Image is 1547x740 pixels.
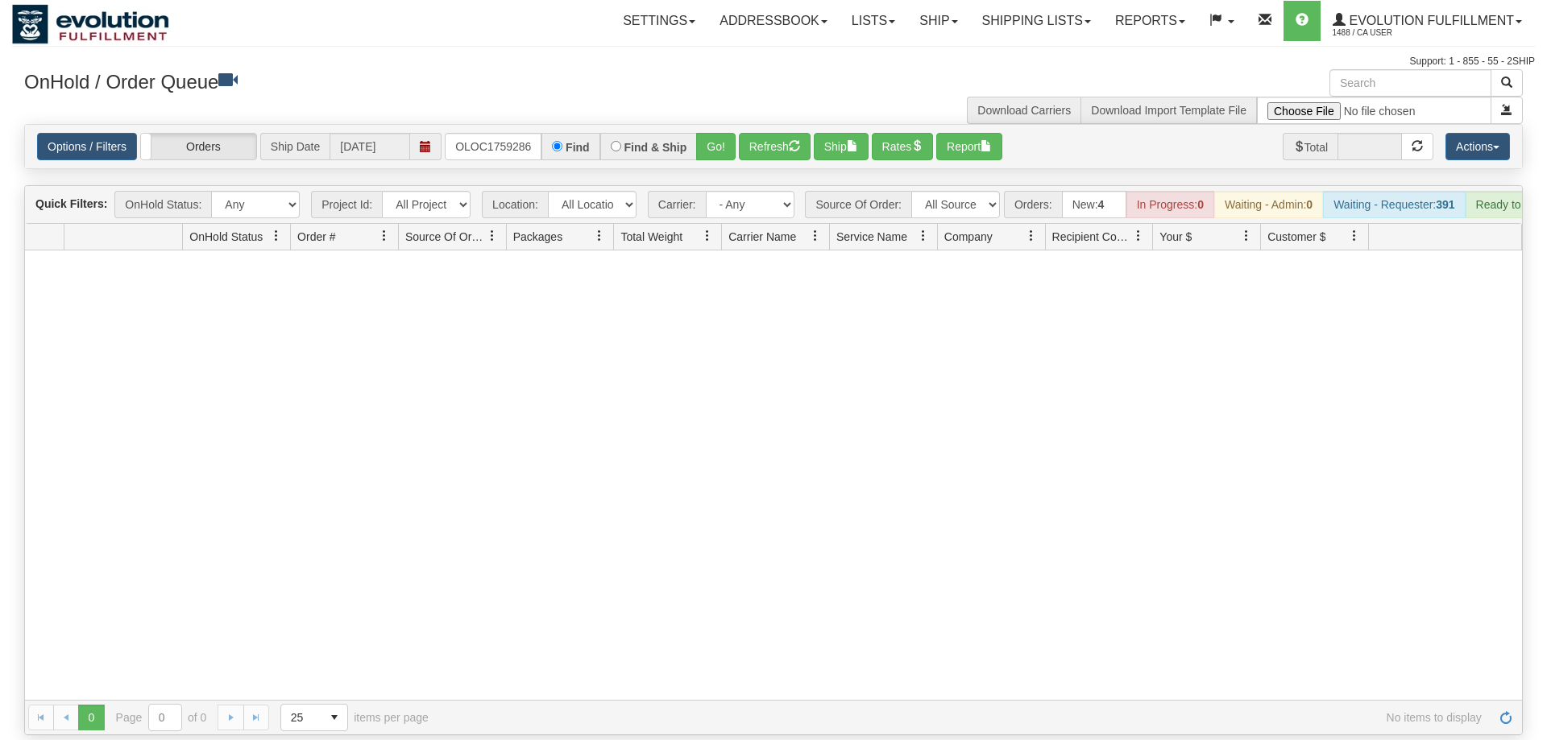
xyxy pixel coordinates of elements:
[1091,104,1246,117] a: Download Import Template File
[1283,133,1338,160] span: Total
[25,186,1522,224] div: grid toolbar
[1445,133,1510,160] button: Actions
[1341,222,1368,250] a: Customer $ filter column settings
[24,69,761,93] h3: OnHold / Order Queue
[263,222,290,250] a: OnHold Status filter column settings
[624,142,687,153] label: Find & Ship
[611,1,707,41] a: Settings
[114,191,211,218] span: OnHold Status:
[297,229,335,245] span: Order #
[739,133,811,160] button: Refresh
[1103,1,1197,41] a: Reports
[1493,705,1519,730] a: Refresh
[910,222,937,250] a: Service Name filter column settings
[1062,191,1126,218] div: New:
[872,133,934,160] button: Rates
[291,709,312,726] span: 25
[371,222,398,250] a: Order # filter column settings
[1197,198,1204,211] strong: 0
[260,133,330,160] span: Ship Date
[566,142,590,153] label: Find
[648,191,706,218] span: Carrier:
[802,222,829,250] a: Carrier Name filter column settings
[1052,229,1133,245] span: Recipient Country
[728,229,796,245] span: Carrier Name
[78,705,104,730] span: Page 0
[1346,14,1514,27] span: Evolution Fulfillment
[37,133,137,160] a: Options / Filters
[141,134,256,159] label: Orders
[936,133,1002,160] button: Report
[696,133,736,160] button: Go!
[1098,198,1105,211] strong: 4
[1233,222,1260,250] a: Your $ filter column settings
[977,104,1071,117] a: Download Carriers
[1510,287,1545,452] iframe: chat widget
[840,1,907,41] a: Lists
[944,229,993,245] span: Company
[479,222,506,250] a: Source Of Order filter column settings
[586,222,613,250] a: Packages filter column settings
[805,191,911,218] span: Source Of Order:
[970,1,1103,41] a: Shipping lists
[451,711,1482,724] span: No items to display
[189,229,263,245] span: OnHold Status
[311,191,382,218] span: Project Id:
[1257,97,1491,124] input: Import
[280,704,429,731] span: items per page
[1321,1,1534,41] a: Evolution Fulfillment 1488 / CA User
[280,704,348,731] span: Page sizes drop down
[620,229,682,245] span: Total Weight
[1018,222,1045,250] a: Company filter column settings
[1323,191,1465,218] div: Waiting - Requester:
[1125,222,1152,250] a: Recipient Country filter column settings
[35,196,107,212] label: Quick Filters:
[513,229,562,245] span: Packages
[321,705,347,730] span: select
[1333,25,1454,41] span: 1488 / CA User
[1267,229,1325,245] span: Customer $
[1004,191,1062,218] span: Orders:
[445,133,541,160] input: Order #
[1306,198,1313,211] strong: 0
[1214,191,1323,218] div: Waiting - Admin:
[1159,229,1192,245] span: Your $
[405,229,486,245] span: Source Of Order
[836,229,907,245] span: Service Name
[1329,69,1491,97] input: Search
[12,55,1535,68] div: Support: 1 - 855 - 55 - 2SHIP
[1436,198,1454,211] strong: 391
[694,222,721,250] a: Total Weight filter column settings
[814,133,869,160] button: Ship
[12,4,169,44] img: logo1488.jpg
[116,704,207,731] span: Page of 0
[482,191,548,218] span: Location:
[1491,69,1523,97] button: Search
[707,1,840,41] a: Addressbook
[907,1,969,41] a: Ship
[1126,191,1214,218] div: In Progress:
